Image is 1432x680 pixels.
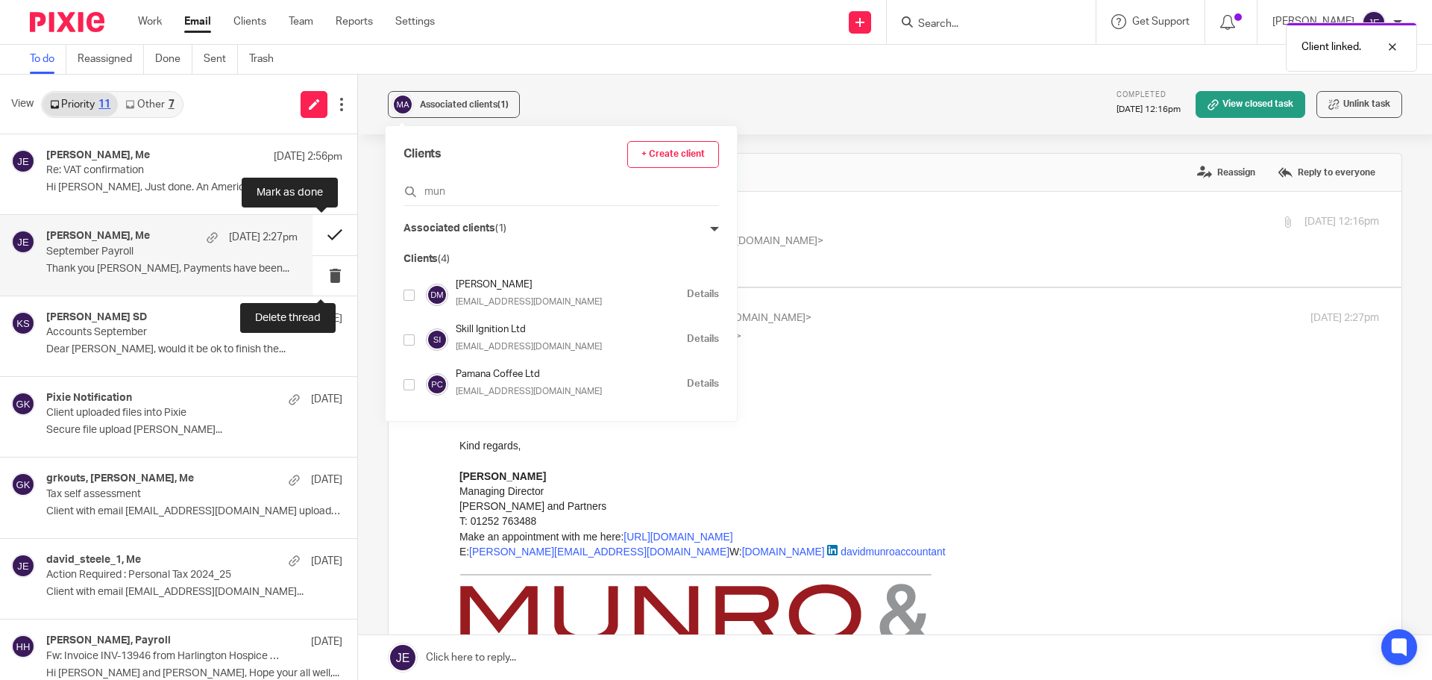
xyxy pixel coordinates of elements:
[46,488,283,501] p: Tax self assessment
[1304,214,1379,230] p: [DATE] 12:16pm
[456,296,635,309] p: [EMAIL_ADDRESS][DOMAIN_NAME]
[233,14,266,29] a: Clients
[164,153,273,165] a: [URL][DOMAIN_NAME]
[46,634,171,647] h4: [PERSON_NAME], Payroll
[46,263,298,275] p: Thank you [PERSON_NAME], Payments have been...
[43,93,118,116] a: Priority11
[118,93,181,116] a: Other7
[46,164,283,177] p: Re: VAT confirmation
[456,340,635,354] p: [EMAIL_ADDRESS][DOMAIN_NAME]
[311,634,342,649] p: [DATE]
[1193,161,1259,184] label: Reassign
[46,407,283,419] p: Client uploaded files into Pixie
[311,392,342,407] p: [DATE]
[426,284,448,306] img: svg%3E
[138,14,162,29] a: Work
[184,14,211,29] a: Email
[497,100,509,109] span: (1)
[395,14,435,29] a: Settings
[1117,104,1181,116] p: [DATE] 12:16pm
[46,569,283,581] p: Action Required : Personal Tax 2024_25
[229,230,298,245] p: [DATE] 2:27pm
[1196,91,1305,118] a: View closed task
[403,252,450,267] p: Clients
[403,146,442,163] span: Clients
[283,168,365,180] a: [DOMAIN_NAME]
[30,45,66,74] a: To do
[381,168,486,180] a: davidmunroaccountant
[11,392,35,416] img: svg%3E
[46,424,342,437] p: Secure file upload [PERSON_NAME]...
[46,554,141,567] h4: david_steele_1, Me
[627,141,719,168] a: + Create client
[687,332,719,346] a: Details
[456,322,679,337] h4: Skill Ignition Ltd
[687,287,719,302] a: Details
[11,96,34,112] span: View
[426,373,448,396] img: svg%3E
[46,343,342,356] p: Dear [PERSON_NAME], would it be ok to finish the...
[1301,40,1361,54] p: Client linked.
[1310,311,1379,326] p: [DATE] 2:27pm
[46,181,342,194] p: Hi [PERSON_NAME], Just done. An American company...
[311,554,342,569] p: [DATE]
[1117,91,1166,99] span: Completed
[46,586,342,599] p: Client with email [EMAIL_ADDRESS][DOMAIN_NAME]...
[420,100,509,109] span: Associated clients
[78,45,144,74] a: Reassigned
[274,149,342,164] p: [DATE] 2:56pm
[249,45,285,74] a: Trash
[11,311,35,335] img: svg%3E
[30,12,104,32] img: Pixie
[46,246,248,258] p: September Payroll
[426,328,448,351] img: svg%3E
[495,223,507,234] span: (1)
[11,472,35,496] img: svg%3E
[46,505,342,518] p: Client with email [EMAIL_ADDRESS][DOMAIN_NAME] uploaded...
[438,254,450,264] span: (4)
[456,367,679,381] h4: Pamana Coffee Ltd
[46,230,150,243] h4: [PERSON_NAME], Me
[46,311,147,324] h4: [PERSON_NAME] SD
[11,554,35,578] img: svg%3E
[368,167,378,178] img: 5ba0d0cb3866e5247cecfcbd9ba3805b.png
[403,184,719,199] input: Click to search...
[46,667,342,680] p: Hi [PERSON_NAME] and [PERSON_NAME], Hope your all well,...
[687,377,719,391] a: Details
[155,45,192,74] a: Done
[336,14,373,29] a: Reports
[98,99,110,110] div: 11
[403,221,506,237] p: Associated clients
[10,168,270,180] a: [PERSON_NAME][EMAIL_ADDRESS][DOMAIN_NAME]
[456,278,679,292] h4: [PERSON_NAME]
[1316,91,1402,118] button: Unlink task
[1362,10,1386,34] img: svg%3E
[169,99,175,110] div: 7
[456,385,635,399] p: [EMAIL_ADDRESS][DOMAIN_NAME]
[204,45,238,74] a: Sent
[388,91,520,118] button: Associated clients(1)
[289,14,313,29] a: Team
[11,230,35,254] img: svg%3E
[311,311,342,326] p: [DATE]
[392,93,414,116] img: svg%3E
[11,149,35,173] img: svg%3E
[46,650,283,663] p: Fw: Invoice INV-13946 from Harlington Hospice Association Ltd for [PERSON_NAME]
[46,326,283,339] p: Accounts September
[46,392,132,405] h4: Pixie Notification
[46,472,194,485] h4: grkouts, [PERSON_NAME], Me
[1274,161,1379,184] label: Reply to everyone
[11,634,35,658] img: svg%3E
[311,472,342,487] p: [DATE]
[46,149,150,162] h4: [PERSON_NAME], Me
